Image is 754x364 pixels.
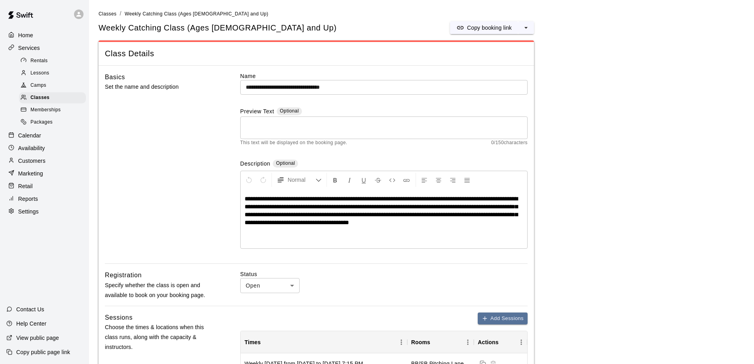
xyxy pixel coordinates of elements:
a: Camps [19,80,89,92]
h6: Sessions [105,313,133,323]
p: Copy public page link [16,348,70,356]
p: Services [18,44,40,52]
a: Packages [19,116,89,129]
button: Format Strikethrough [371,173,385,187]
label: Description [240,160,270,169]
p: Copy booking link [467,24,512,32]
button: Redo [256,173,270,187]
span: Optional [280,108,299,114]
button: Undo [242,173,256,187]
span: Memberships [30,106,61,114]
p: Retail [18,182,33,190]
button: Menu [395,336,407,348]
button: Menu [462,336,474,348]
p: Reports [18,195,38,203]
button: Format Italics [343,173,356,187]
p: Settings [18,208,39,215]
a: Calendar [6,130,83,141]
a: Services [6,42,83,54]
a: Classes [19,92,89,104]
span: Optional [276,160,295,166]
div: Camps [19,80,86,91]
button: Insert Link [400,173,413,187]
a: Memberships [19,104,89,116]
p: Contact Us [16,305,44,313]
a: Rentals [19,55,89,67]
p: Customers [18,157,46,165]
a: Reports [6,193,83,205]
a: Settings [6,206,83,217]
button: Copy booking link [450,21,518,34]
a: Classes [99,10,116,17]
div: Rooms [411,331,430,353]
div: Lessons [19,68,86,79]
a: Customers [6,155,83,167]
p: View public page [16,334,59,342]
div: Actions [478,331,498,353]
span: Normal [288,176,315,184]
p: Calendar [18,131,41,139]
p: Marketing [18,170,43,177]
button: Menu [515,336,527,348]
button: Insert Code [386,173,399,187]
div: Actions [474,331,527,353]
div: Times [241,331,407,353]
h6: Registration [105,270,142,280]
span: Lessons [30,69,49,77]
div: Memberships [19,105,86,116]
span: Camps [30,82,46,90]
p: Help Center [16,320,46,328]
span: Packages [30,118,53,126]
div: Packages [19,117,86,128]
p: Home [18,31,33,39]
span: Weekly Catching Class (Ages [DEMOGRAPHIC_DATA] and Up) [125,11,268,17]
button: Format Underline [357,173,370,187]
label: Status [240,270,528,278]
button: select merge strategy [518,21,534,34]
span: This text will be displayed on the booking page. [240,139,348,147]
button: Left Align [418,173,431,187]
nav: breadcrumb [99,10,745,18]
div: Rentals [19,55,86,67]
li: / [120,10,121,18]
a: Lessons [19,67,89,79]
button: Center Align [432,173,445,187]
p: Availability [18,144,45,152]
p: Set the name and description [105,82,215,92]
button: Justify Align [460,173,474,187]
button: Sort [430,337,441,348]
p: Specify whether the class is open and available to book on your booking page. [105,280,215,300]
span: Classes [99,11,116,17]
div: Open [240,278,300,293]
span: Classes [30,94,49,102]
span: 0 / 150 characters [491,139,528,147]
a: Marketing [6,168,83,179]
h6: Basics [105,72,125,82]
a: Retail [6,180,83,192]
p: Choose the times & locations when this class runs, along with the capacity & instructors. [105,322,215,353]
button: Format Bold [329,173,342,187]
span: Rentals [30,57,48,65]
div: Rooms [407,331,474,353]
button: Formatting Options [273,173,325,187]
button: Sort [261,337,272,348]
h5: Weekly Catching Class (Ages [DEMOGRAPHIC_DATA] and Up) [99,23,336,33]
div: split button [450,21,534,34]
label: Preview Text [240,107,274,116]
a: Home [6,29,83,41]
span: Class Details [105,48,528,59]
div: Classes [19,92,86,103]
div: Times [245,331,261,353]
a: Availability [6,142,83,154]
label: Name [240,72,528,80]
button: Add Sessions [478,313,528,325]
